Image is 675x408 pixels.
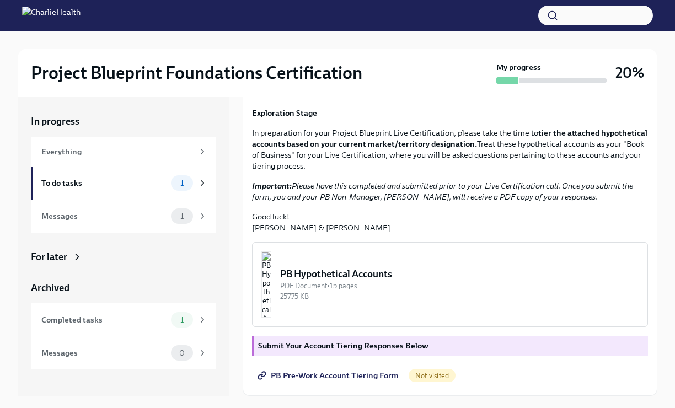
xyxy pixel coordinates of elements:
div: Everything [41,146,193,158]
p: Good luck! [PERSON_NAME] & [PERSON_NAME] [252,211,648,233]
a: In progress [31,115,216,128]
img: PB Hypothetical Accounts [261,251,271,318]
img: CharlieHealth [22,7,81,24]
h3: 20% [615,63,644,83]
p: In preparation for your Project Blueprint Live Certification, please take the time to Treat these... [252,127,648,171]
div: PB Hypothetical Accounts [280,267,639,281]
div: For later [31,250,67,264]
a: Archived [31,281,216,294]
strong: Submit Your Account Tiering Responses Below [258,341,428,351]
a: For later [31,250,216,264]
a: Everything [31,137,216,167]
span: 1 [174,212,190,221]
h2: Project Blueprint Foundations Certification [31,62,362,84]
div: 257.75 KB [280,291,639,302]
span: 1 [174,316,190,324]
a: PB Pre-Work Account Tiering Form [252,364,406,386]
button: PB Hypothetical AccountsPDF Document•15 pages257.75 KB [252,242,648,327]
div: Completed tasks [41,314,167,326]
div: To do tasks [41,177,167,189]
a: Completed tasks1 [31,303,216,336]
span: Not visited [409,372,456,380]
strong: My progress [496,62,541,73]
span: 0 [173,349,191,357]
div: PDF Document • 15 pages [280,281,639,291]
span: PB Pre-Work Account Tiering Form [260,370,399,381]
strong: Important: [252,181,292,191]
a: Messages1 [31,200,216,233]
a: Messages0 [31,336,216,369]
div: Messages [41,347,167,359]
em: Please have this completed and submitted prior to your Live Certification call. Once you submit t... [252,181,633,202]
a: To do tasks1 [31,167,216,200]
div: Messages [41,210,167,222]
strong: Exploration Stage [252,108,317,118]
span: 1 [174,179,190,187]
